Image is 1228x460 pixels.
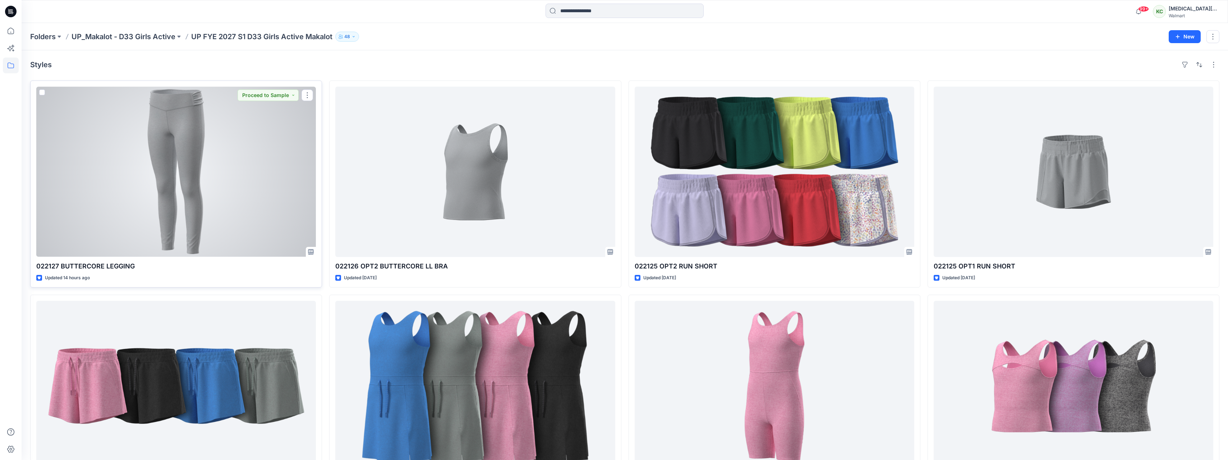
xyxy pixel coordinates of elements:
[934,261,1213,271] p: 022125 OPT1 RUN SHORT
[344,33,350,41] p: 48
[934,87,1213,257] a: 022125 OPT1 RUN SHORT
[36,261,316,271] p: 022127 BUTTERCORE LEGGING
[635,261,914,271] p: 022125 OPT2 RUN SHORT
[36,87,316,257] a: 022127 BUTTERCORE LEGGING
[335,261,615,271] p: 022126 OPT2 BUTTERCORE LL BRA
[942,274,975,282] p: Updated [DATE]
[72,32,175,42] a: UP_Makalot - D33 Girls Active
[1138,6,1149,12] span: 99+
[191,32,332,42] p: UP FYE 2027 S1 D33 Girls Active Makalot
[30,32,56,42] a: Folders
[1153,5,1166,18] div: KC
[1169,13,1219,18] div: Walmart
[1169,30,1201,43] button: New
[45,274,90,282] p: Updated 14 hours ago
[335,87,615,257] a: 022126 OPT2 BUTTERCORE LL BRA
[1169,4,1219,13] div: [MEDICAL_DATA][PERSON_NAME]
[335,32,359,42] button: 48
[344,274,377,282] p: Updated [DATE]
[30,60,52,69] h4: Styles
[635,87,914,257] a: 022125 OPT2 RUN SHORT
[643,274,676,282] p: Updated [DATE]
